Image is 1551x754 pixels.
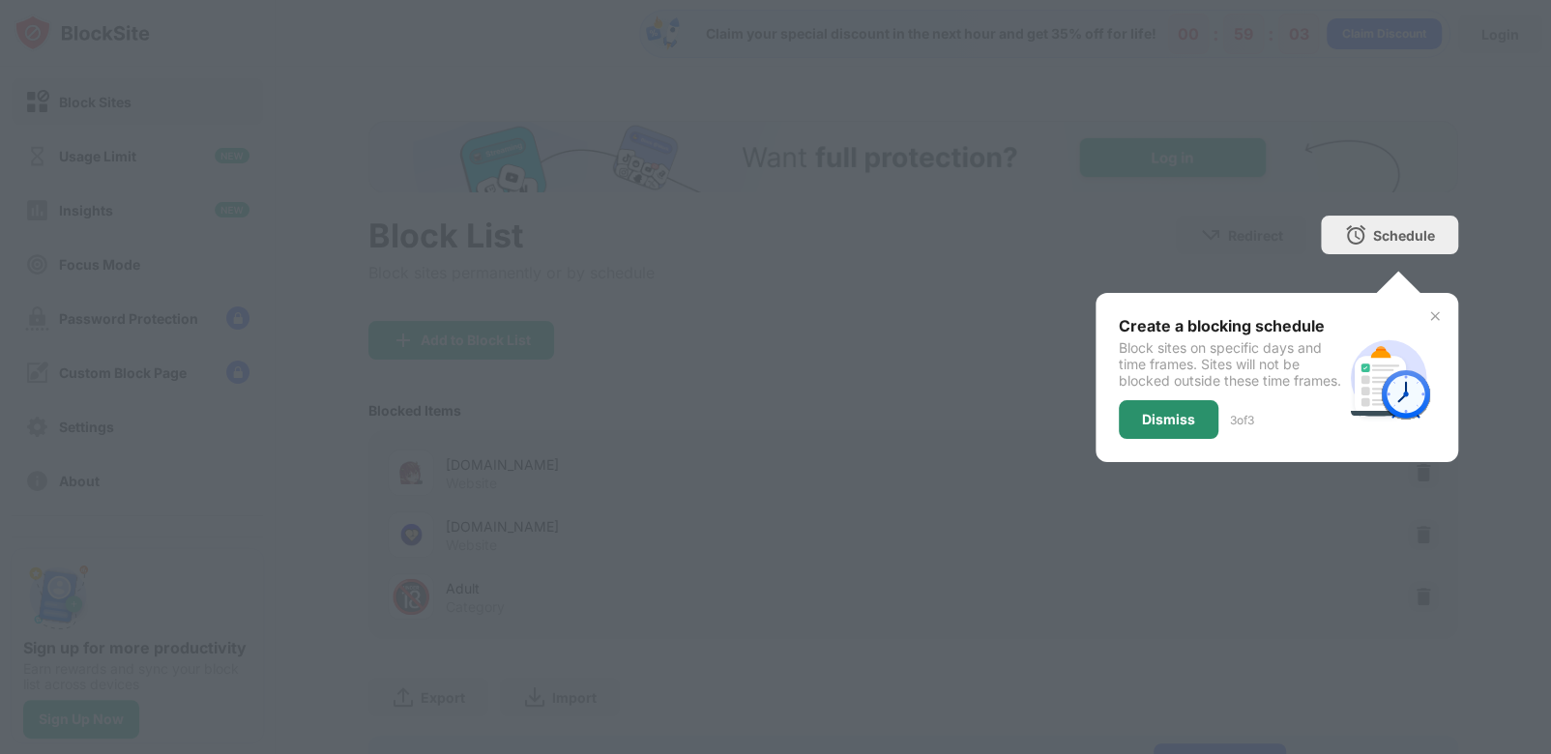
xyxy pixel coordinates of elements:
[1142,412,1195,427] div: Dismiss
[1119,339,1342,389] div: Block sites on specific days and time frames. Sites will not be blocked outside these time frames.
[1230,413,1254,427] div: 3 of 3
[1119,316,1342,335] div: Create a blocking schedule
[1373,227,1435,244] div: Schedule
[1427,308,1443,324] img: x-button.svg
[1342,332,1435,424] img: schedule.svg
